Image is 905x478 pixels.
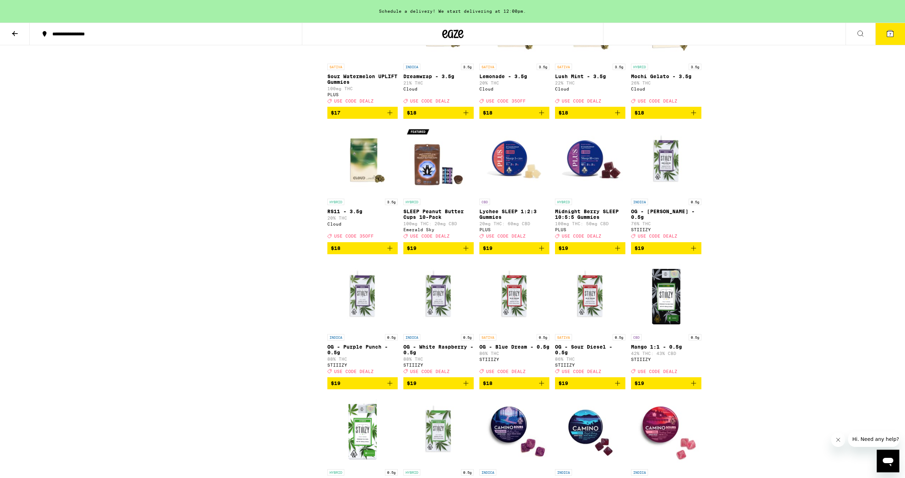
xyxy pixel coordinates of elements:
[479,199,490,205] p: CBD
[635,245,644,251] span: $19
[631,260,701,331] img: STIIIZY - Mango 1:1 - 0.5g
[631,377,701,389] button: Add to bag
[555,124,625,242] a: Open page for Midnight Berry SLEEP 10:5:5 Gummies from PLUS
[334,369,374,374] span: USE CODE DEALZ
[327,260,398,377] a: Open page for OG - Purple Punch - 0.5g from STIIIZY
[327,377,398,389] button: Add to bag
[403,363,474,367] div: STIIIZY
[327,469,344,476] p: HYBRID
[689,199,701,205] p: 0.5g
[479,469,496,476] p: INDICA
[638,234,677,239] span: USE CODE DEALZ
[631,221,701,226] p: 76% THC
[403,124,474,195] img: Emerald Sky - SLEEP Peanut Butter Cups 10-Pack
[410,234,450,239] span: USE CODE DEALZ
[638,369,677,374] span: USE CODE DEALZ
[461,64,474,70] p: 3.5g
[461,469,474,476] p: 0.5g
[631,124,701,195] img: STIIIZY - OG - King Louis XIII - 0.5g
[877,450,899,472] iframe: Button to launch messaging window
[403,107,474,119] button: Add to bag
[613,334,625,340] p: 0.5g
[407,110,416,116] span: $18
[403,87,474,91] div: Cloud
[635,110,644,116] span: $18
[555,221,625,226] p: 100mg THC: 50mg CBD
[555,395,625,466] img: Camino - Midnight Blueberry 5:1 Sleep Gummies
[831,433,845,447] iframe: Close message
[410,99,450,103] span: USE CODE DEALZ
[327,242,398,254] button: Add to bag
[875,23,905,45] button: 7
[385,469,398,476] p: 0.5g
[559,245,568,251] span: $19
[403,209,474,220] p: SLEEP Peanut Butter Cups 10-Pack
[403,377,474,389] button: Add to bag
[631,227,701,232] div: STIIIZY
[555,363,625,367] div: STIIIZY
[327,260,398,331] img: STIIIZY - OG - Purple Punch - 0.5g
[479,227,550,232] div: PLUS
[562,369,601,374] span: USE CODE DEALZ
[631,357,701,362] div: STIIIZY
[403,64,420,70] p: INDICA
[327,363,398,367] div: STIIIZY
[631,64,648,70] p: HYBRID
[479,81,550,85] p: 20% THC
[403,242,474,254] button: Add to bag
[327,209,398,214] p: RS11 - 3.5g
[479,260,550,377] a: Open page for OG - Blue Dream - 0.5g from STIIIZY
[555,344,625,355] p: OG - Sour Diesel - 0.5g
[631,209,701,220] p: OG - [PERSON_NAME] - 0.5g
[555,74,625,79] p: Lush Mint - 3.5g
[410,369,450,374] span: USE CODE DEALZ
[631,74,701,79] p: Mochi Gelato - 3.5g
[479,209,550,220] p: Lychee SLEEP 1:2:3 Gummies
[403,344,474,355] p: OG - White Raspberry - 0.5g
[479,357,550,362] div: STIIIZY
[403,395,474,466] img: STIIIZY - OG - Strawnana - 0.5g
[555,357,625,361] p: 86% THC
[848,431,899,447] iframe: Message from company
[631,124,701,242] a: Open page for OG - King Louis XIII - 0.5g from STIIIZY
[555,107,625,119] button: Add to bag
[403,124,474,242] a: Open page for SLEEP Peanut Butter Cups 10-Pack from Emerald Sky
[327,395,398,466] img: STIIIZY - OG - Apple Fritter - 0.5g
[555,260,625,331] img: STIIIZY - OG - Sour Diesel - 0.5g
[631,395,701,466] img: Camino - Strawberry Sunset Sour Gummies
[479,74,550,79] p: Lemonade - 3.5g
[479,87,550,91] div: Cloud
[327,107,398,119] button: Add to bag
[403,199,420,205] p: HYBRID
[555,469,572,476] p: INDICA
[479,64,496,70] p: SATIVA
[407,380,416,386] span: $19
[327,92,398,97] div: PLUS
[479,395,550,466] img: Camino - Blackberry Dream10:10:10 Deep Sleep Gummies
[327,124,398,195] img: Cloud - RS11 - 3.5g
[631,87,701,91] div: Cloud
[555,242,625,254] button: Add to bag
[403,334,420,340] p: INDICA
[555,199,572,205] p: HYBRID
[403,260,474,377] a: Open page for OG - White Raspberry - 0.5g from STIIIZY
[689,64,701,70] p: 3.5g
[562,99,601,103] span: USE CODE DEALZ
[631,81,701,85] p: 26% THC
[479,124,550,242] a: Open page for Lychee SLEEP 1:2:3 Gummies from PLUS
[407,245,416,251] span: $19
[613,64,625,70] p: 3.5g
[327,199,344,205] p: HYBRID
[479,344,550,350] p: OG - Blue Dream - 0.5g
[327,124,398,242] a: Open page for RS11 - 3.5g from Cloud
[385,334,398,340] p: 0.5g
[631,260,701,377] a: Open page for Mango 1:1 - 0.5g from STIIIZY
[555,334,572,340] p: SATIVA
[479,260,550,331] img: STIIIZY - OG - Blue Dream - 0.5g
[334,234,374,239] span: USE CODE 35OFF
[331,380,340,386] span: $19
[631,199,648,205] p: INDICA
[537,64,549,70] p: 3.5g
[483,110,492,116] span: $18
